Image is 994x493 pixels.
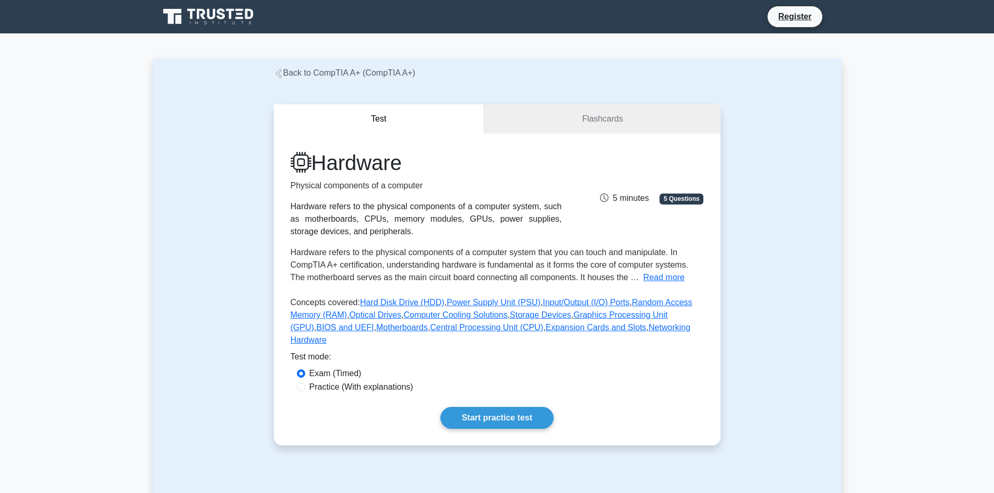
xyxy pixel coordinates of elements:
span: 5 Questions [660,194,703,204]
div: Hardware refers to the physical components of a computer system, such as motherboards, CPUs, memo... [291,200,562,238]
a: BIOS and UEFI [316,323,374,332]
span: 5 minutes [600,194,649,202]
a: Power Supply Unit (PSU) [447,298,541,307]
label: Exam (Timed) [309,367,362,380]
a: Flashcards [484,104,720,134]
a: Start practice test [440,407,554,429]
a: Motherboards [376,323,428,332]
span: Hardware refers to the physical components of a computer system that you can touch and manipulate... [291,248,689,282]
a: Back to CompTIA A+ (CompTIA A+) [274,68,415,77]
a: Input/Output (I/O) Ports [543,298,629,307]
h1: Hardware [291,150,562,175]
button: Test [274,104,485,134]
button: Read more [643,271,685,284]
a: Central Processing Unit (CPU) [430,323,543,332]
a: Hard Disk Drive (HDD) [360,298,445,307]
label: Practice (With explanations) [309,381,413,393]
a: Optical Drives [349,310,401,319]
a: Computer Cooling Solutions [403,310,507,319]
a: Expansion Cards and Slots [546,323,646,332]
a: Register [772,10,818,23]
p: Physical components of a computer [291,179,562,192]
a: Storage Devices [510,310,571,319]
div: Test mode: [291,351,704,367]
p: Concepts covered: , , , , , , , , , , , , [291,296,704,351]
